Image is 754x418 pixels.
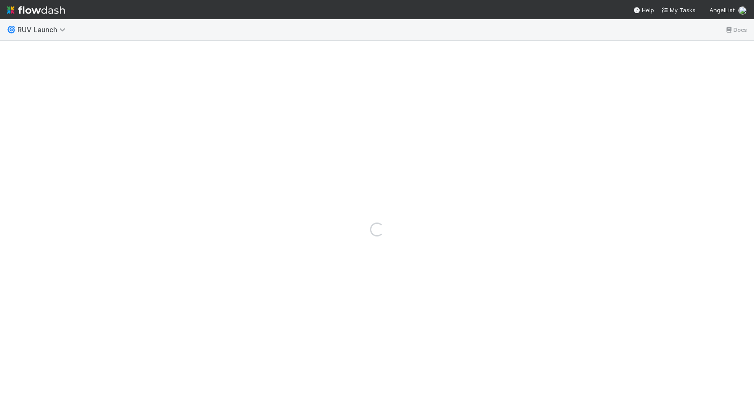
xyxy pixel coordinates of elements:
span: 🌀 [7,26,16,33]
span: My Tasks [661,7,696,14]
div: Help [633,6,654,14]
span: RUV Launch [17,25,70,34]
a: My Tasks [661,6,696,14]
a: Docs [725,24,747,35]
img: avatar_b60dc679-d614-4581-862a-45e57e391fbd.png [738,6,747,15]
img: logo-inverted-e16ddd16eac7371096b0.svg [7,3,65,17]
span: AngelList [709,7,735,14]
